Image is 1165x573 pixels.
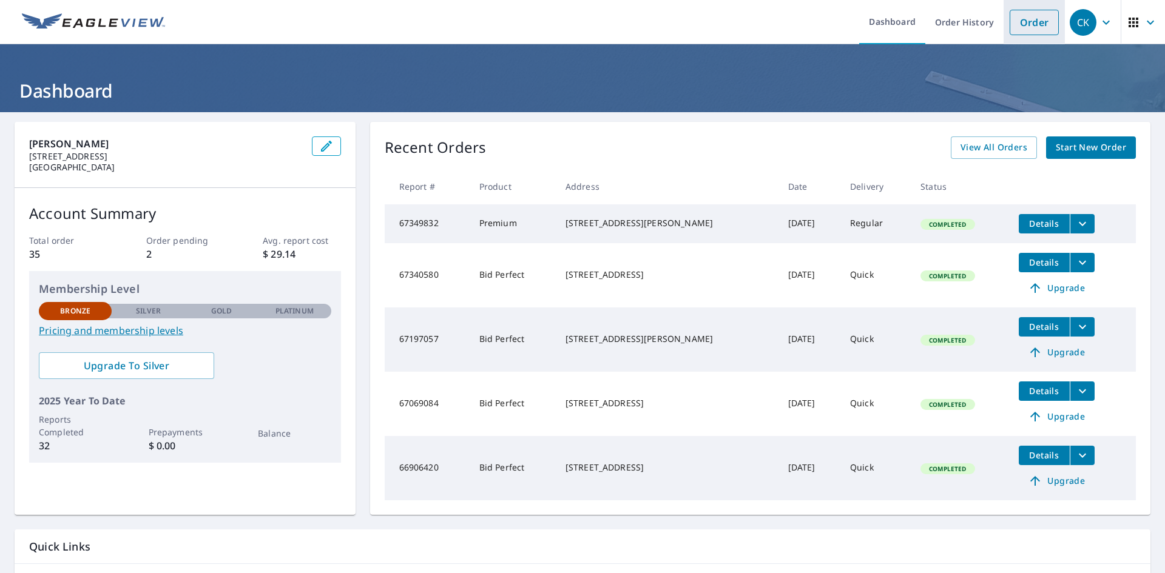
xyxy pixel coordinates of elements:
p: 35 [29,247,107,261]
div: [STREET_ADDRESS] [566,397,769,409]
th: Status [911,169,1009,204]
p: [STREET_ADDRESS] [29,151,302,162]
a: Order [1010,10,1059,35]
button: filesDropdownBtn-67349832 [1070,214,1095,233]
p: 2 [146,247,224,261]
td: Bid Perfect [470,307,556,372]
td: 67069084 [385,372,470,436]
th: Address [556,169,778,204]
span: Details [1026,321,1062,332]
span: Completed [922,400,973,409]
td: [DATE] [778,372,840,436]
td: [DATE] [778,436,840,500]
th: Date [778,169,840,204]
button: filesDropdownBtn-67197057 [1070,317,1095,337]
th: Report # [385,169,470,204]
button: detailsBtn-67349832 [1019,214,1070,233]
h1: Dashboard [15,78,1150,103]
span: Details [1026,385,1062,397]
span: Details [1026,449,1062,461]
span: Upgrade [1026,281,1087,295]
span: Upgrade [1026,409,1087,424]
a: Pricing and membership levels [39,323,331,338]
div: [STREET_ADDRESS] [566,461,769,474]
th: Delivery [840,169,911,204]
th: Product [470,169,556,204]
img: EV Logo [22,13,165,32]
p: Reports Completed [39,413,112,438]
span: Completed [922,336,973,344]
span: View All Orders [961,140,1027,155]
td: [DATE] [778,307,840,372]
a: Upgrade To Silver [39,352,214,379]
td: Quick [840,243,911,307]
p: Gold [211,306,232,317]
td: 66906420 [385,436,470,500]
button: filesDropdownBtn-66906420 [1070,446,1095,465]
td: Quick [840,307,911,372]
td: Bid Perfect [470,243,556,307]
span: Details [1026,256,1062,268]
td: Bid Perfect [470,436,556,500]
span: Completed [922,272,973,280]
p: Quick Links [29,539,1136,554]
p: Bronze [60,306,90,317]
td: 67340580 [385,243,470,307]
a: Start New Order [1046,136,1136,159]
p: Balance [258,427,331,440]
p: $ 0.00 [149,438,221,453]
p: Platinum [275,306,314,317]
p: [PERSON_NAME] [29,136,302,151]
div: CK [1070,9,1096,36]
td: 67349832 [385,204,470,243]
span: Upgrade [1026,474,1087,488]
button: detailsBtn-66906420 [1019,446,1070,465]
td: Quick [840,372,911,436]
p: Recent Orders [385,136,487,159]
a: Upgrade [1019,278,1095,298]
p: Account Summary [29,203,341,224]
td: 67197057 [385,307,470,372]
div: [STREET_ADDRESS] [566,269,769,281]
td: Premium [470,204,556,243]
span: Start New Order [1056,140,1126,155]
div: [STREET_ADDRESS][PERSON_NAME] [566,217,769,229]
p: 2025 Year To Date [39,394,331,408]
span: Completed [922,220,973,229]
button: filesDropdownBtn-67340580 [1070,253,1095,272]
p: Total order [29,234,107,247]
span: Upgrade [1026,345,1087,360]
td: [DATE] [778,204,840,243]
p: Membership Level [39,281,331,297]
span: Completed [922,464,973,473]
p: $ 29.14 [263,247,340,261]
p: 32 [39,438,112,453]
p: [GEOGRAPHIC_DATA] [29,162,302,173]
p: Prepayments [149,426,221,438]
a: View All Orders [951,136,1037,159]
button: detailsBtn-67069084 [1019,381,1070,401]
td: Bid Perfect [470,372,556,436]
p: Avg. report cost [263,234,340,247]
td: Quick [840,436,911,500]
td: Regular [840,204,911,243]
p: Silver [136,306,161,317]
td: [DATE] [778,243,840,307]
span: Upgrade To Silver [49,359,204,372]
a: Upgrade [1019,407,1095,426]
button: detailsBtn-67197057 [1019,317,1070,337]
p: Order pending [146,234,224,247]
button: detailsBtn-67340580 [1019,253,1070,272]
div: [STREET_ADDRESS][PERSON_NAME] [566,333,769,345]
a: Upgrade [1019,471,1095,491]
a: Upgrade [1019,343,1095,362]
button: filesDropdownBtn-67069084 [1070,381,1095,401]
span: Details [1026,218,1062,229]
